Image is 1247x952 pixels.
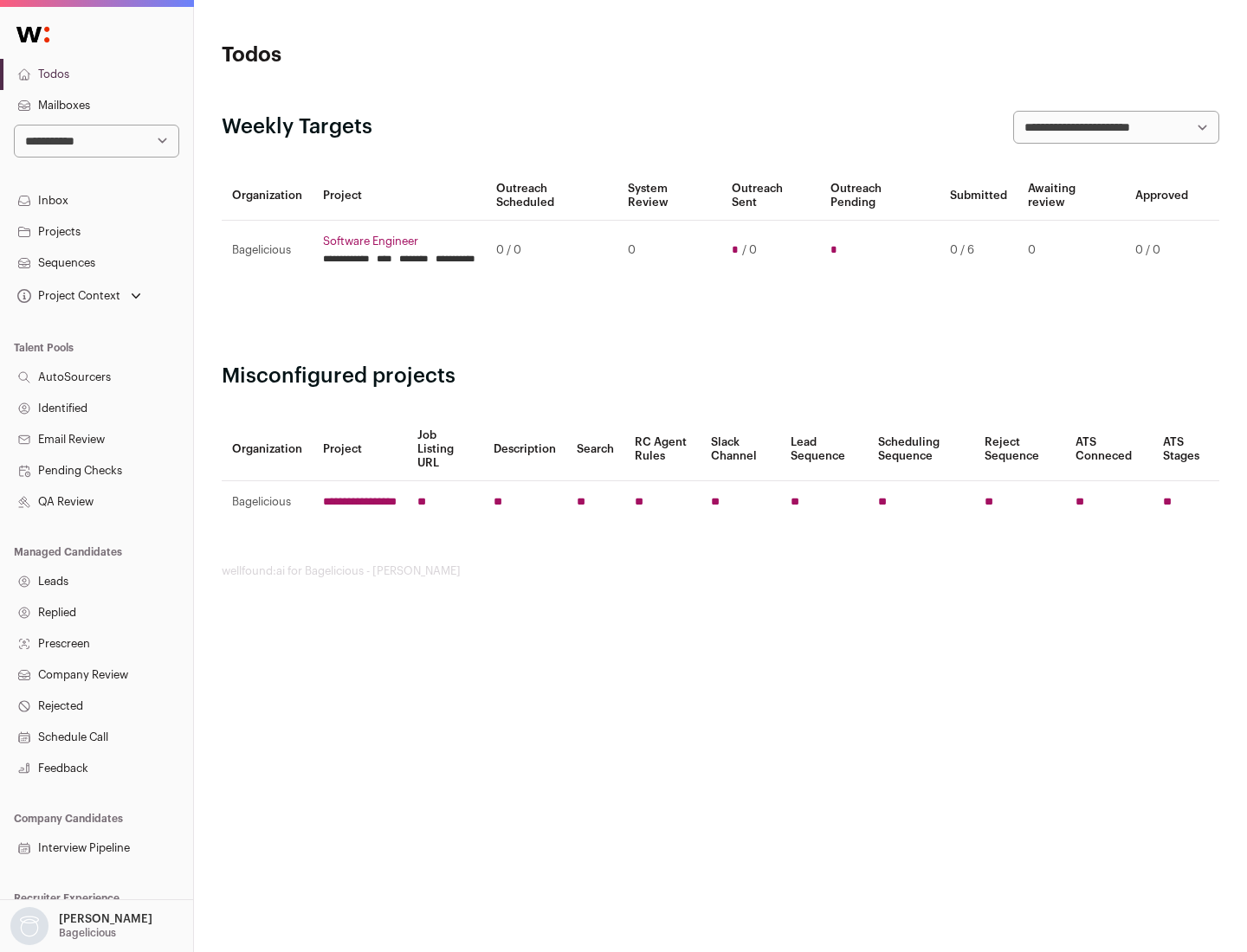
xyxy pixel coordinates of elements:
[313,171,486,221] th: Project
[222,363,1219,390] h2: Misconfigured projects
[940,171,1018,221] th: Submitted
[222,564,1219,578] footer: wellfound:ai for Bagelicious - [PERSON_NAME]
[617,171,720,221] th: System Review
[1018,221,1125,280] td: 0
[14,289,120,303] div: Project Context
[1125,171,1199,221] th: Approved
[59,912,152,926] p: [PERSON_NAME]
[566,418,624,481] th: Search
[222,42,554,69] h1: Todos
[1125,221,1199,280] td: 0 / 0
[323,235,475,248] a: Software Engineer
[742,243,757,257] span: / 0
[222,481,313,524] td: Bagelicious
[14,284,145,308] button: Open dropdown
[222,171,313,221] th: Organization
[222,418,313,481] th: Organization
[1065,418,1152,481] th: ATS Conneced
[868,418,974,481] th: Scheduling Sequence
[1153,418,1219,481] th: ATS Stages
[721,171,821,221] th: Outreach Sent
[780,418,868,481] th: Lead Sequence
[701,418,780,481] th: Slack Channel
[222,113,372,141] h2: Weekly Targets
[486,221,617,280] td: 0 / 0
[1018,171,1125,221] th: Awaiting review
[974,418,1066,481] th: Reject Sequence
[10,907,48,945] img: nopic.png
[407,418,483,481] th: Job Listing URL
[59,926,116,940] p: Bagelicious
[7,17,59,52] img: Wellfound
[820,171,939,221] th: Outreach Pending
[222,221,313,280] td: Bagelicious
[940,221,1018,280] td: 0 / 6
[483,418,566,481] th: Description
[486,171,617,221] th: Outreach Scheduled
[7,907,156,945] button: Open dropdown
[313,418,407,481] th: Project
[617,221,720,280] td: 0
[624,418,700,481] th: RC Agent Rules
